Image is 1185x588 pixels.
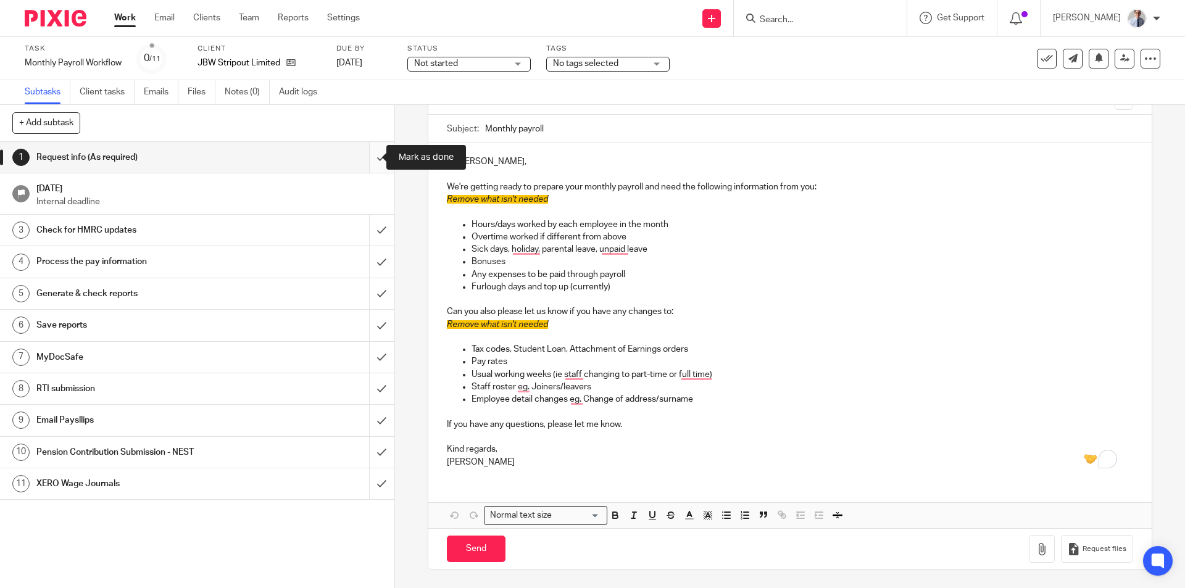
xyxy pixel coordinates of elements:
[36,474,250,493] h1: XERO Wage Journals
[12,349,30,366] div: 7
[472,231,1133,243] p: Overtime worked if different from above
[25,80,70,104] a: Subtasks
[414,59,458,68] span: Not started
[188,80,215,104] a: Files
[36,221,250,239] h1: Check for HMRC updates
[36,316,250,334] h1: Save reports
[447,155,1133,168] p: Hi [PERSON_NAME],
[447,536,505,562] input: Send
[487,509,554,522] span: Normal text size
[36,196,382,208] p: Internal deadline
[36,148,250,167] h1: Request info (As required)
[555,509,600,522] input: Search for option
[36,252,250,271] h1: Process the pay information
[279,80,326,104] a: Audit logs
[12,444,30,461] div: 10
[447,195,548,204] span: Remove what isn't needed
[472,255,1133,268] p: Bonuses
[1053,12,1121,24] p: [PERSON_NAME]
[36,379,250,398] h1: RTI submission
[25,44,122,54] label: Task
[154,12,175,24] a: Email
[472,355,1133,368] p: Pay rates
[759,15,870,26] input: Search
[553,59,618,68] span: No tags selected
[278,12,309,24] a: Reports
[80,80,135,104] a: Client tasks
[25,10,86,27] img: Pixie
[447,456,1133,468] p: [PERSON_NAME]
[12,254,30,271] div: 4
[1083,544,1126,554] span: Request files
[447,418,1133,431] p: If you have any questions, please let me know.
[12,112,80,133] button: + Add subtask
[428,143,1151,478] div: To enrich screen reader interactions, please activate Accessibility in Grammarly extension settings
[144,80,178,104] a: Emails
[407,44,531,54] label: Status
[472,393,1133,405] p: Employee detail changes eg. Change of address/surname
[12,285,30,302] div: 5
[937,14,984,22] span: Get Support
[12,380,30,397] div: 8
[36,348,250,366] h1: MyDocSafe
[12,149,30,166] div: 1
[25,57,122,69] div: Monthly Payroll Workflow
[36,284,250,303] h1: Generate & check reports
[472,243,1133,255] p: Sick days, holiday, parental leave, unpaid leave
[12,222,30,239] div: 3
[472,268,1133,281] p: Any expenses to be paid through payroll
[1127,9,1147,28] img: IMG_9924.jpg
[36,180,382,195] h1: [DATE]
[12,412,30,429] div: 9
[447,443,1133,455] p: Kind regards,
[36,411,250,429] h1: Email Paysllips
[149,56,160,62] small: /11
[484,506,607,525] div: Search for option
[193,12,220,24] a: Clients
[12,317,30,334] div: 6
[225,80,270,104] a: Notes (0)
[327,12,360,24] a: Settings
[36,443,250,462] h1: Pension Contribution Submission - NEST
[197,44,321,54] label: Client
[447,123,479,135] label: Subject:
[144,51,160,65] div: 0
[472,343,1133,355] p: Tax codes, Student Loan, Attachment of Earnings orders
[1061,535,1133,563] button: Request files
[472,381,1133,393] p: Staff roster eg. Joiners/leavers
[239,12,259,24] a: Team
[12,475,30,492] div: 11
[336,59,362,67] span: [DATE]
[472,281,1133,293] p: Furlough days and top up (currently)
[447,305,1133,318] p: Can you also please let us know if you have any changes to:
[114,12,136,24] a: Work
[472,218,1133,231] p: Hours/days worked by each employee in the month
[447,320,548,329] span: Remove what isn't needed
[447,181,1133,193] p: We're getting ready to prepare your monthly payroll and need the following information from you:
[546,44,670,54] label: Tags
[197,57,280,69] p: JBW Stripout Limited
[336,44,392,54] label: Due by
[472,368,1133,381] p: Usual working weeks (ie staff changing to part-time or full time)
